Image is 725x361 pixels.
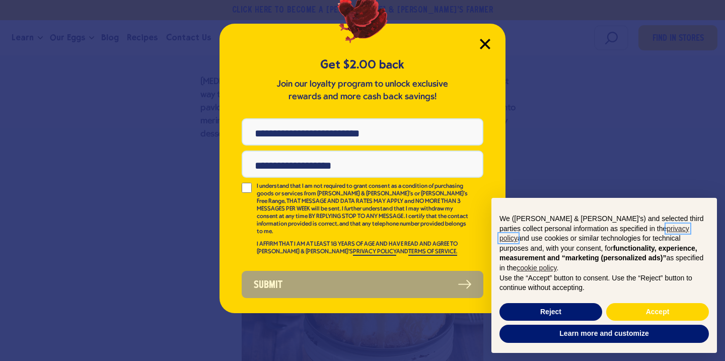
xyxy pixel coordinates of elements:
h5: Get $2.00 back [242,56,483,73]
p: We ([PERSON_NAME] & [PERSON_NAME]'s) and selected third parties collect personal information as s... [499,214,709,273]
p: I understand that I am not required to grant consent as a condition of purchasing goods or servic... [257,183,469,236]
p: I AFFIRM THAT I AM AT LEAST 18 YEARS OF AGE AND HAVE READ AND AGREE TO [PERSON_NAME] & [PERSON_NA... [257,241,469,256]
button: Submit [242,271,483,298]
button: Close Modal [480,39,490,49]
p: Use the “Accept” button to consent. Use the “Reject” button to continue without accepting. [499,273,709,293]
p: Join our loyalty program to unlock exclusive rewards and more cash back savings! [274,78,451,103]
a: privacy policy [499,225,689,243]
a: cookie policy [517,264,556,272]
a: TERMS OF SERVICE. [408,249,457,256]
a: PRIVACY POLICY [353,249,396,256]
button: Reject [499,303,602,321]
button: Learn more and customize [499,325,709,343]
input: I understand that I am not required to grant consent as a condition of purchasing goods or servic... [242,183,252,193]
button: Accept [606,303,709,321]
